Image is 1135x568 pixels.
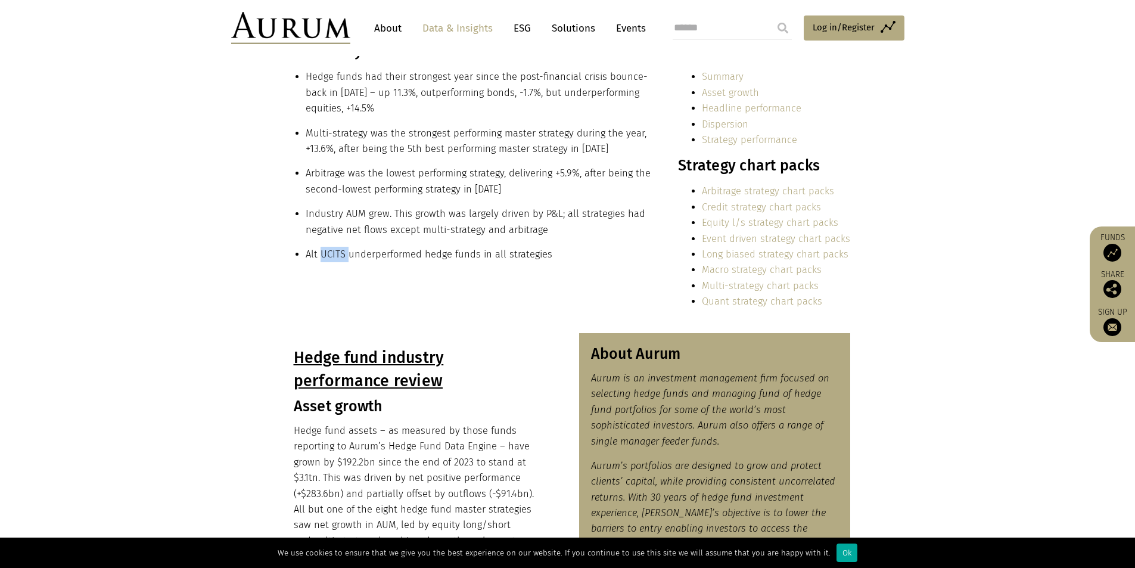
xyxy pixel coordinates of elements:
[306,126,652,157] li: Multi-strategy was the strongest performing master strategy during the year, +13.6%, after being ...
[1096,232,1129,262] a: Funds
[306,166,652,197] li: Arbitrage was the lowest performing strategy, delivering +5.9%, after being the second-lowest per...
[1103,244,1121,262] img: Access Funds
[1096,307,1129,336] a: Sign up
[294,348,444,390] u: Hedge fund industry performance review
[306,247,652,262] li: Alt UCITS underperformed hedge funds in all strategies
[702,201,821,213] a: Credit strategy chart packs
[591,460,835,550] em: Aurum’s portfolios are designed to grow and protect clients’ capital, while providing consistent ...
[1103,318,1121,336] img: Sign up to our newsletter
[702,296,822,307] a: Quant strategy chart packs
[804,15,904,41] a: Log in/Register
[702,71,744,82] a: Summary
[771,16,795,40] input: Submit
[1096,271,1129,298] div: Share
[508,17,537,39] a: ESG
[311,535,374,547] span: multi-strategy
[306,206,652,238] li: Industry AUM grew. This growth was largely driven by P&L; all strategies had negative net flows e...
[813,20,875,35] span: Log in/Register
[678,157,850,175] h3: Strategy chart packs
[702,119,748,130] a: Dispersion
[368,17,408,39] a: About
[702,280,819,291] a: Multi-strategy chart packs
[294,398,542,415] h3: Asset growth
[546,17,601,39] a: Solutions
[702,264,822,275] a: Macro strategy chart packs
[1103,280,1121,298] img: Share this post
[702,249,848,260] a: Long biased strategy chart packs
[702,217,838,228] a: Equity l/s strategy chart packs
[591,373,829,447] em: Aurum is an investment management firm focused on selecting hedge funds and managing fund of hedg...
[702,185,834,197] a: Arbitrage strategy chart packs
[837,544,857,562] div: Ok
[416,17,499,39] a: Data & Insights
[231,12,350,44] img: Aurum
[702,233,850,244] a: Event driven strategy chart packs
[702,87,759,98] a: Asset growth
[702,134,797,145] a: Strategy performance
[702,103,801,114] a: Headline performance
[610,17,646,39] a: Events
[591,345,839,363] h3: About Aurum
[306,69,652,116] li: Hedge funds had their strongest year since the post-financial crisis bounce-back in [DATE] – up 1...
